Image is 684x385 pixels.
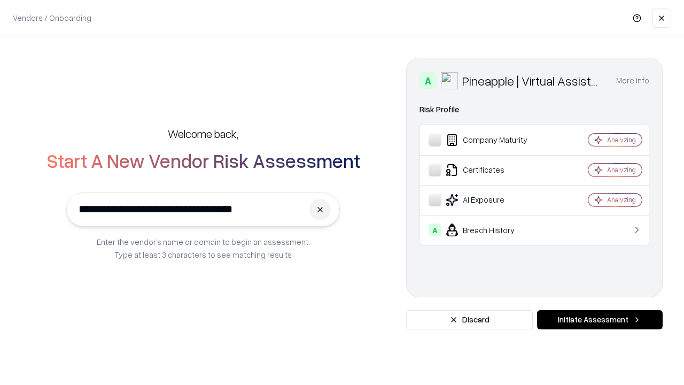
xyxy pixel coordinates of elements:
div: Risk Profile [419,103,649,116]
div: A [419,72,437,89]
div: Certificates [429,164,556,176]
button: Initiate Assessment [537,310,663,329]
div: Company Maturity [429,134,556,147]
button: Discard [406,310,533,329]
button: More info [616,71,649,90]
div: Analyzing [607,135,636,144]
div: Breach History [429,224,556,236]
div: AI Exposure [429,194,556,206]
div: Analyzing [607,195,636,204]
div: A [429,224,441,236]
p: Enter the vendor’s name or domain to begin an assessment. Type at least 3 characters to see match... [97,235,310,261]
img: Pineapple | Virtual Assistant Agency [441,72,458,89]
div: Analyzing [607,165,636,174]
p: Vendors / Onboarding [13,12,91,24]
h2: Start A New Vendor Risk Assessment [46,150,360,171]
h5: Welcome back, [168,126,238,141]
div: Pineapple | Virtual Assistant Agency [462,72,603,89]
